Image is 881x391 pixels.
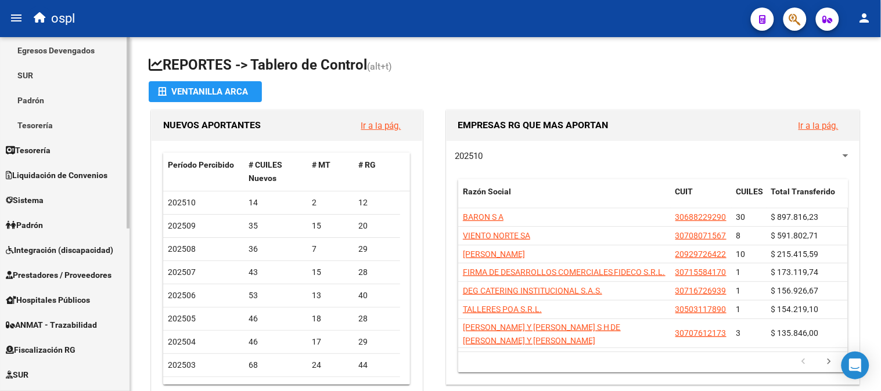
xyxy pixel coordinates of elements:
span: 202510 [168,198,196,207]
datatable-header-cell: Razón Social [458,179,671,218]
div: 44 [358,359,395,372]
span: NUEVOS APORTANTES [163,120,261,131]
span: ospl [51,6,75,31]
span: Liquidación de Convenios [6,169,107,182]
div: 14 [249,196,303,209]
span: 202510 [455,151,483,161]
span: 202503 [168,360,196,370]
datatable-header-cell: # RG [354,153,400,191]
span: CUIT [675,187,693,196]
span: 202504 [168,337,196,346]
span: $ 591.802,71 [771,231,819,240]
div: 15 [312,219,349,233]
span: 1 [736,267,741,277]
div: 46 [249,312,303,325]
datatable-header-cell: Total Transferido [767,179,848,218]
span: CUILES [736,187,764,196]
span: 1 [736,305,741,314]
datatable-header-cell: # MT [307,153,354,191]
span: # RG [358,160,376,169]
span: 20929726422 [675,249,727,259]
div: Ventanilla ARCA [158,81,253,102]
div: 7 [312,242,349,256]
span: Período Percibido [168,160,234,169]
span: 202509 [168,221,196,230]
span: 30715584170 [675,267,727,277]
div: 28 [358,266,395,279]
span: Integración (discapacidad) [6,244,113,256]
span: 30716726939 [675,286,727,295]
span: Razón Social [463,187,511,196]
span: [PERSON_NAME] [463,249,525,259]
span: 30707612173 [675,328,727,338]
span: 202508 [168,244,196,254]
span: $ 897.816,23 [771,212,819,222]
div: 17 [312,335,349,349]
div: 36 [249,242,303,256]
span: # MT [312,160,330,169]
span: (alt+t) [367,61,392,72]
span: 30503117890 [675,305,727,314]
span: TALLERES POA S.R.L. [463,305,542,314]
div: 46 [249,335,303,349]
span: EMPRESAS RG QUE MAS APORTAN [458,120,609,131]
span: 202505 [168,314,196,323]
span: ANMAT - Trazabilidad [6,318,97,331]
button: Ir a la pág. [789,115,848,136]
a: Ir a la pág. [361,121,401,131]
div: 43 [249,266,303,279]
button: Ir a la pág. [352,115,411,136]
span: DEG CATERING INSTITUCIONAL S.A.S. [463,286,602,295]
span: $ 173.119,74 [771,267,819,277]
span: $ 154.219,10 [771,305,819,314]
span: BARON S A [463,212,504,222]
datatable-header-cell: Período Percibido [163,153,244,191]
span: $ 215.415,59 [771,249,819,259]
a: go to next page [818,356,840,368]
div: 35 [249,219,303,233]
div: 2 [312,196,349,209]
a: Ir a la pág. [799,121,839,131]
span: Padrón [6,219,43,231]
span: Sistema [6,194,44,207]
mat-icon: person [858,11,872,25]
span: 30 [736,212,746,222]
span: 1 [736,286,741,295]
span: 3 [736,328,741,338]
span: VIENTO NORTE SA [463,231,530,240]
div: 13 [312,289,349,302]
div: 18 [312,312,349,325]
div: 29 [358,242,395,256]
span: Fiscalización RG [6,343,75,356]
div: 12 [358,196,395,209]
span: 30708071567 [675,231,727,240]
span: Total Transferido [771,187,836,196]
span: FIRMA DE DESARROLLOS COMERCIALES FIDECO S.R.L. [463,267,666,277]
span: Tesorería [6,144,51,157]
span: 30688229290 [675,212,727,222]
div: 40 [358,289,395,302]
span: # CUILES Nuevos [249,160,282,183]
span: SUR [6,368,28,381]
div: Open Intercom Messenger [842,352,869,379]
span: 8 [736,231,741,240]
mat-icon: menu [9,11,23,25]
span: [PERSON_NAME] Y [PERSON_NAME] S H DE [PERSON_NAME] Y [PERSON_NAME] [463,323,621,345]
span: $ 135.846,00 [771,328,819,338]
button: Ventanilla ARCA [149,81,262,102]
datatable-header-cell: # CUILES Nuevos [244,153,307,191]
div: 15 [312,266,349,279]
a: go to previous page [793,356,815,368]
div: 29 [358,335,395,349]
datatable-header-cell: CUILES [732,179,767,218]
div: 53 [249,289,303,302]
h1: REPORTES -> Tablero de Control [149,56,862,76]
span: $ 156.926,67 [771,286,819,295]
span: 10 [736,249,746,259]
div: 24 [312,359,349,372]
datatable-header-cell: CUIT [671,179,732,218]
span: 202507 [168,267,196,277]
div: 68 [249,359,303,372]
span: Prestadores / Proveedores [6,269,112,281]
span: 202506 [168,291,196,300]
